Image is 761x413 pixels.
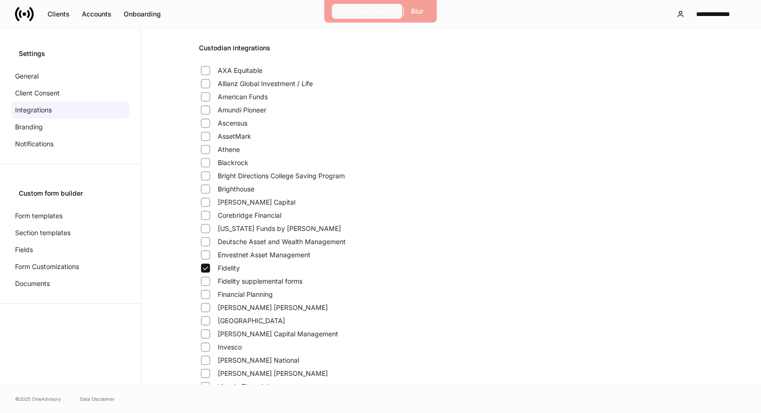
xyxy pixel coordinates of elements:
a: Fields [11,241,129,258]
button: Clients [41,7,76,22]
p: Section templates [15,228,71,238]
span: Fidelity [218,263,240,273]
p: Integrations [15,105,52,115]
span: [PERSON_NAME] Capital Management [218,329,338,339]
p: General [15,71,39,81]
div: Settings [19,49,122,58]
span: Invesco [218,342,242,352]
span: Deutsche Asset and Wealth Management [218,237,346,246]
p: Client Consent [15,88,60,98]
a: Form templates [11,207,129,224]
button: Onboarding [118,7,167,22]
a: Integrations [11,102,129,119]
div: Onboarding [124,9,161,19]
a: Form Customizations [11,258,129,275]
div: Clients [48,9,70,19]
span: © 2025 OneAdvisory [15,395,61,403]
span: [PERSON_NAME] Capital [218,198,295,207]
p: Form templates [15,211,63,221]
div: Custodian integrations [199,43,703,64]
p: Form Customizations [15,262,79,271]
button: Exit Impersonation [332,4,403,19]
span: AssetMark [218,132,251,141]
div: Custom form builder [19,189,122,198]
p: Branding [15,122,43,132]
span: Bright Directions College Saving Program [218,171,345,181]
span: AXA Equitable [218,66,262,75]
a: Notifications [11,135,129,152]
p: Documents [15,279,50,288]
a: General [11,68,129,85]
span: [GEOGRAPHIC_DATA] [218,316,285,326]
span: Financial Planning [218,290,273,299]
span: Fidelity supplemental forms [218,277,302,286]
div: Exit Impersonation [338,7,396,16]
span: Corebridge Financial [218,211,281,220]
p: Fields [15,245,33,254]
a: Branding [11,119,129,135]
button: Blur [405,4,429,19]
span: [PERSON_NAME] [PERSON_NAME] [218,369,328,378]
a: Section templates [11,224,129,241]
span: Envestnet Asset Management [218,250,310,260]
span: Blackrock [218,158,248,167]
span: Athene [218,145,240,154]
div: Blur [411,7,423,16]
a: Data Disclaimer [80,395,115,403]
div: Accounts [82,9,111,19]
a: Documents [11,275,129,292]
span: Lincoln Financial [218,382,268,391]
span: [US_STATE] Funds by [PERSON_NAME] [218,224,341,233]
span: Allianz Global Investment / Life [218,79,313,88]
span: Brighthouse [218,184,254,194]
p: Notifications [15,139,54,149]
span: American Funds [218,92,268,102]
a: Client Consent [11,85,129,102]
span: [PERSON_NAME] National [218,356,299,365]
span: Amundi Pioneer [218,105,266,115]
button: Accounts [76,7,118,22]
span: Ascensus [218,119,247,128]
span: [PERSON_NAME] [PERSON_NAME] [218,303,328,312]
